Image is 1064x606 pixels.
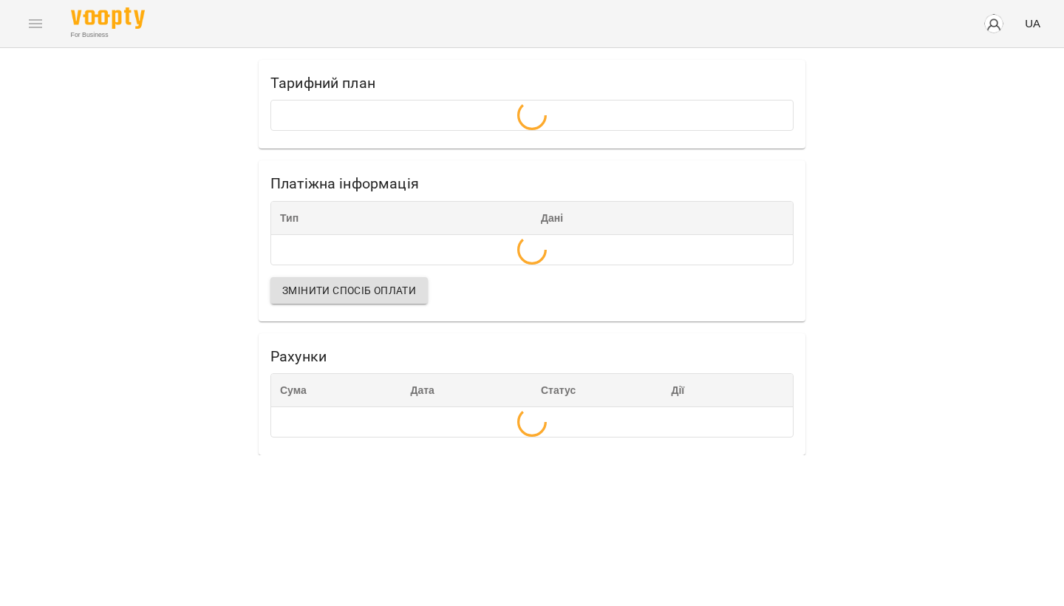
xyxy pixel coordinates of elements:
[1025,16,1040,31] span: UA
[282,282,416,299] span: Змінити спосіб оплати
[270,172,794,195] h6: Платіжна інформація
[270,72,794,95] h6: Тарифний план
[1019,10,1046,37] button: UA
[402,374,533,406] div: Дата
[270,345,794,368] h6: Рахунки
[983,13,1004,34] img: avatar_s.png
[71,30,145,40] span: For Business
[271,202,532,234] div: Тип
[663,374,794,406] div: Дії
[271,374,402,406] div: Сума
[270,277,428,304] button: Змінити спосіб оплати
[532,374,663,406] div: Статус
[532,202,793,234] div: Дані
[71,7,145,29] img: Voopty Logo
